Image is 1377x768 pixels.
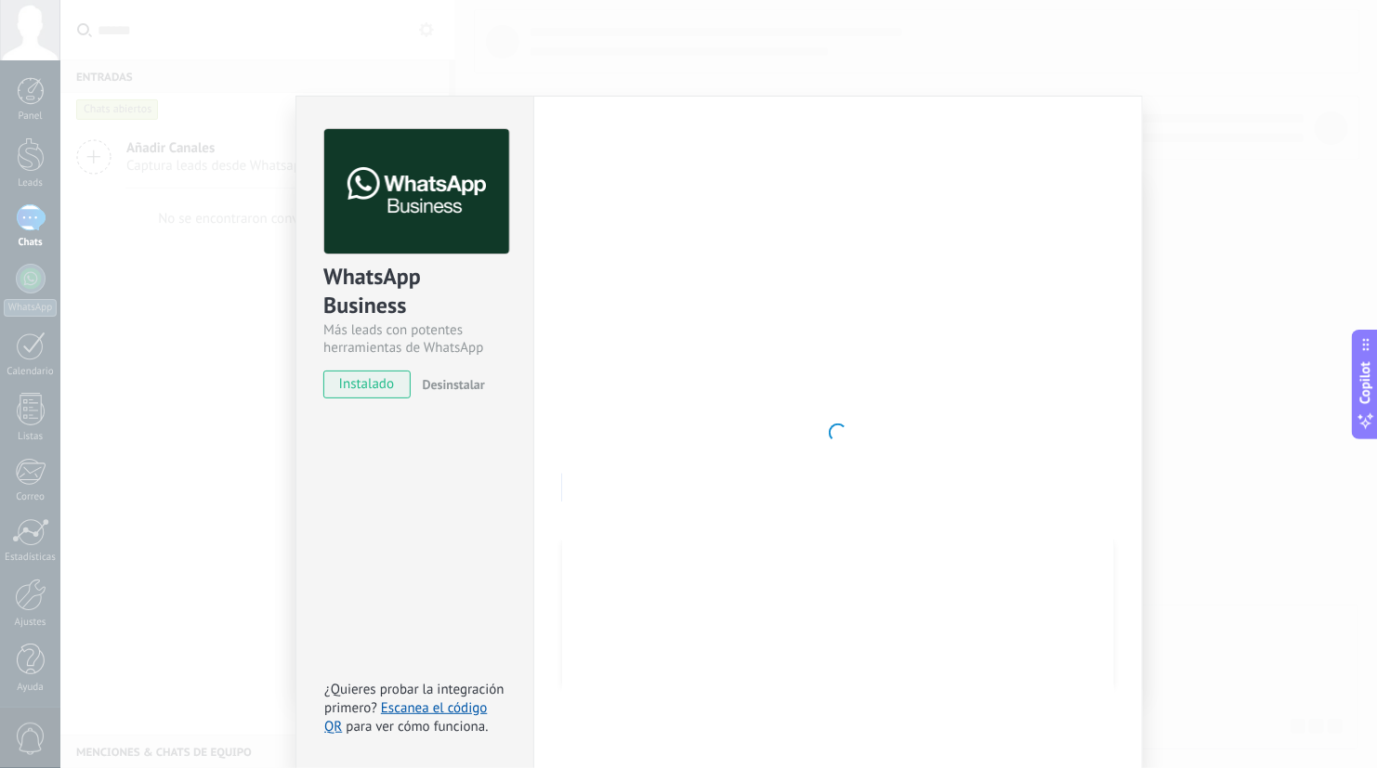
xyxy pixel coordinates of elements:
button: Desinstalar [415,371,485,398]
span: para ver cómo funciona. [346,718,488,735]
span: ¿Quieres probar la integración primero? [324,681,505,717]
span: Copilot [1357,361,1375,404]
span: instalado [324,371,409,398]
div: Más leads con potentes herramientas de WhatsApp [323,321,506,357]
span: Desinstalar [423,376,485,393]
div: WhatsApp Business [323,262,506,321]
a: Escanea el código QR [324,699,487,735]
img: logo_main.png [324,129,509,254]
